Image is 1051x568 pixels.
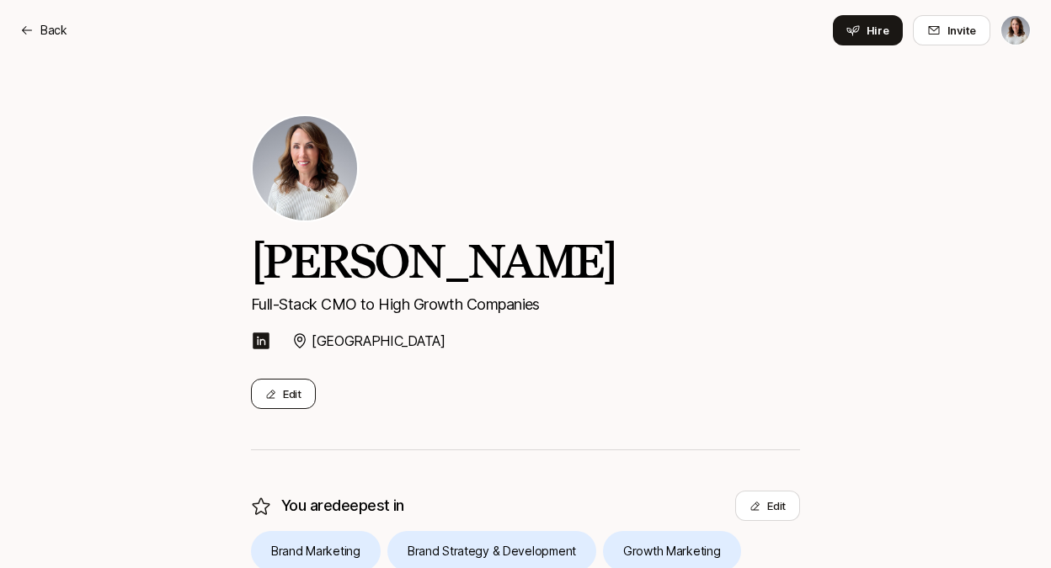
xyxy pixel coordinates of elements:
[833,15,903,45] button: Hire
[408,541,576,561] p: Brand Strategy & Development
[1001,16,1030,45] img: Tracy Lessin
[623,541,721,561] p: Growth Marketing
[251,331,271,351] img: linkedin-logo
[251,379,316,409] button: Edit
[253,116,357,220] img: Tracy Lessin
[913,15,990,45] button: Invite
[251,293,800,316] p: Full-Stack CMO to High Growth Companies
[1000,15,1031,45] button: Tracy Lessin
[735,491,800,521] button: Edit
[40,20,67,40] p: Back
[312,330,445,352] p: [GEOGRAPHIC_DATA]
[271,541,360,561] p: Brand Marketing
[947,22,976,39] span: Invite
[251,236,800,286] h2: [PERSON_NAME]
[281,494,404,518] p: You are deepest in
[867,22,889,39] span: Hire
